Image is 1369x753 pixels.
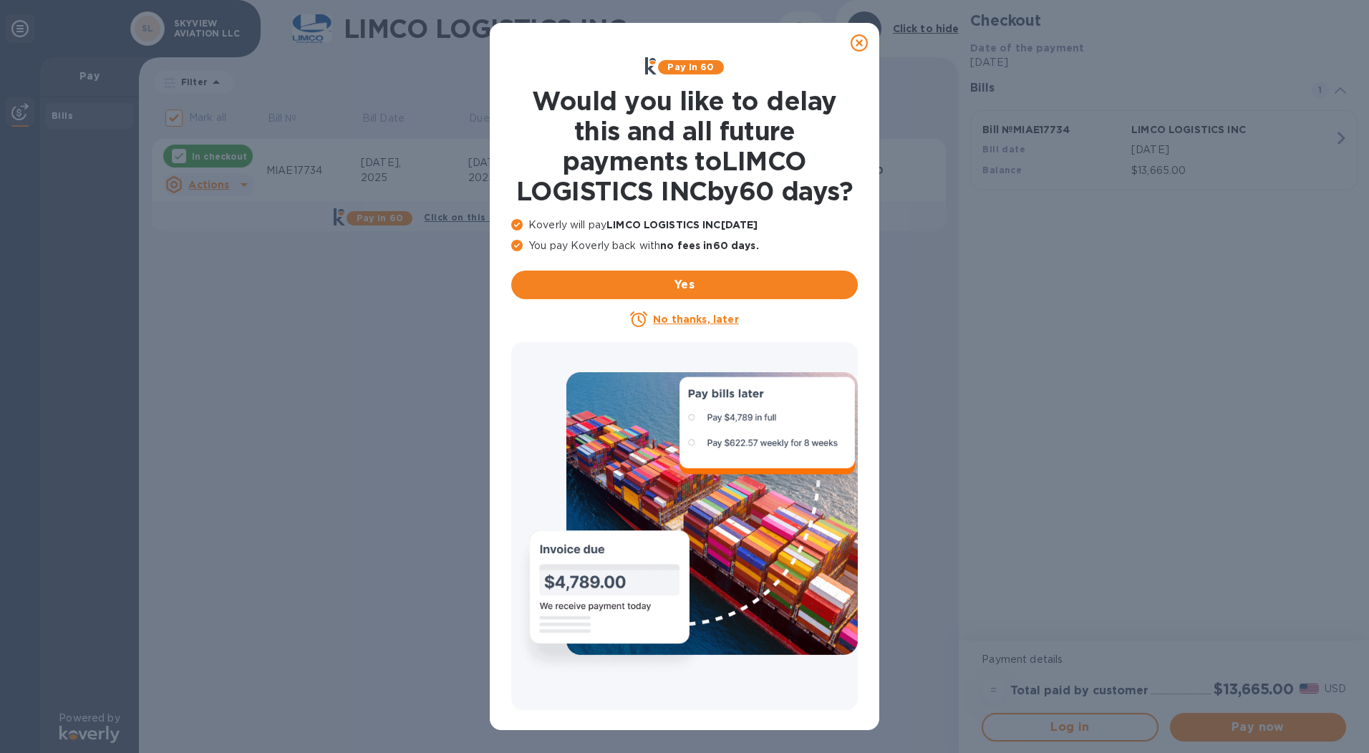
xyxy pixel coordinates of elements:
b: no fees in 60 days . [660,240,758,251]
span: Yes [523,276,846,293]
h1: Would you like to delay this and all future payments to LIMCO LOGISTICS INC by 60 days ? [511,86,858,206]
b: LIMCO LOGISTICS INC [DATE] [606,219,758,230]
u: No thanks, later [653,314,738,325]
button: Yes [511,271,858,299]
p: Koverly will pay [511,218,858,233]
b: Pay in 60 [667,62,714,72]
p: You pay Koverly back with [511,238,858,253]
